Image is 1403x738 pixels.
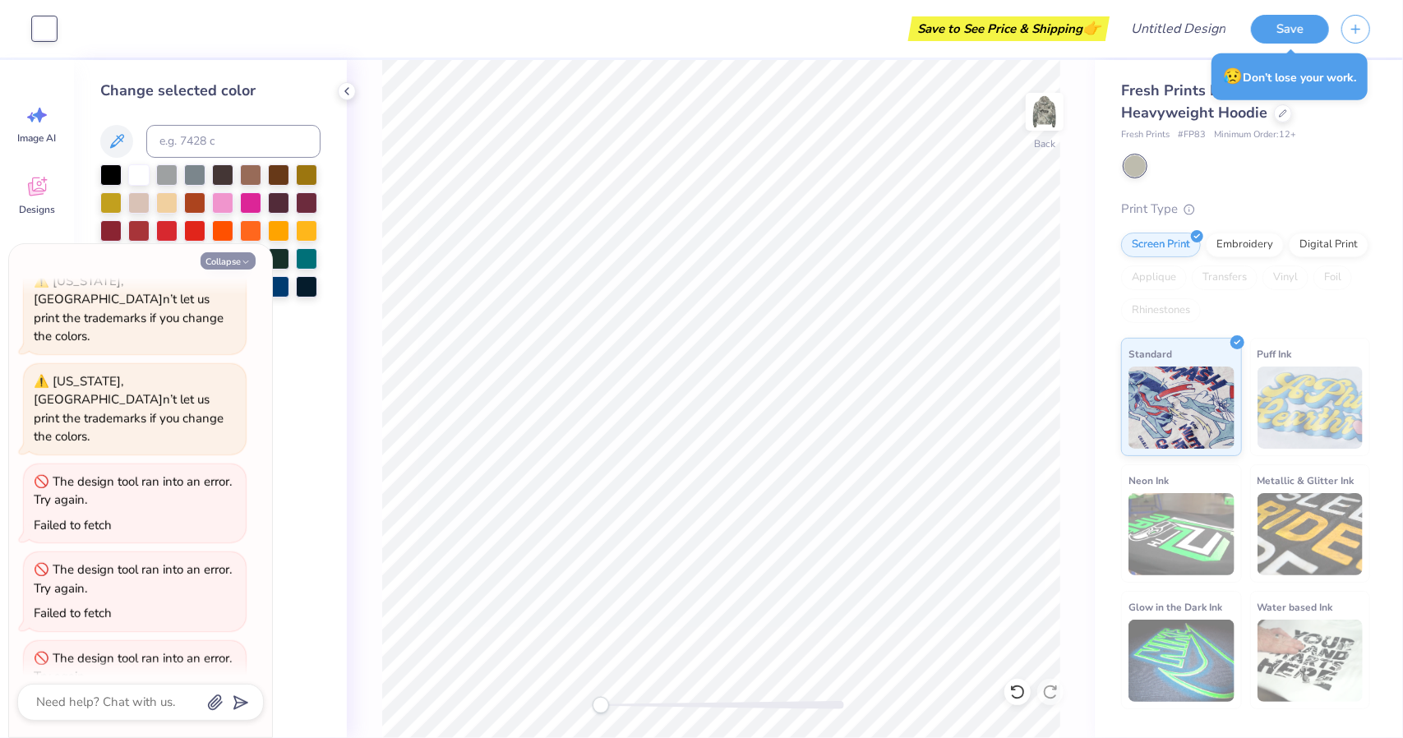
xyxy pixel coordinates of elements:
input: e.g. 7428 c [146,125,321,158]
div: Foil [1313,265,1352,290]
span: # FP83 [1178,128,1206,142]
span: Designs [19,203,55,216]
span: Image AI [18,131,57,145]
span: Metallic & Glitter Ink [1258,472,1355,489]
span: 👉 [1082,18,1101,38]
div: Embroidery [1206,233,1284,257]
img: Neon Ink [1128,493,1235,575]
div: Rhinestones [1121,298,1201,323]
img: Back [1028,95,1061,128]
span: Fresh Prints [1121,128,1170,142]
img: Water based Ink [1258,620,1364,702]
span: 😥 [1223,66,1243,87]
div: The design tool ran into an error. Try again. [34,650,232,685]
img: Puff Ink [1258,367,1364,449]
span: Glow in the Dark Ink [1128,598,1222,616]
div: The design tool ran into an error. Try again. [34,561,232,597]
div: Transfers [1192,265,1258,290]
div: Applique [1121,265,1187,290]
div: Save to See Price & Shipping [912,16,1105,41]
div: Back [1034,136,1055,151]
span: Neon Ink [1128,472,1169,489]
div: Failed to fetch [34,605,112,621]
span: Standard [1128,345,1172,362]
div: Change selected color [100,80,321,102]
input: Untitled Design [1118,12,1239,45]
span: Minimum Order: 12 + [1214,128,1296,142]
div: Don’t lose your work. [1211,53,1368,100]
div: The design tool ran into an error. Try again. [34,473,232,509]
span: Puff Ink [1258,345,1292,362]
div: Failed to fetch [34,517,112,533]
div: Print Type [1121,200,1370,219]
button: Save [1251,15,1329,44]
button: Collapse [201,252,256,270]
div: Digital Print [1289,233,1368,257]
img: Glow in the Dark Ink [1128,620,1235,702]
div: Screen Print [1121,233,1201,257]
img: Standard [1128,367,1235,449]
div: Accessibility label [593,697,609,713]
span: Water based Ink [1258,598,1333,616]
span: Fresh Prints Boston Camo Heavyweight Hoodie [1121,81,1302,122]
div: Vinyl [1262,265,1308,290]
img: Metallic & Glitter Ink [1258,493,1364,575]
